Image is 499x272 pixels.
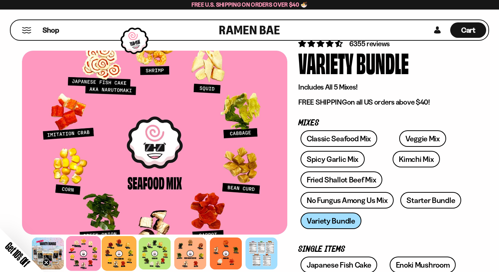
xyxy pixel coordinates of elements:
button: Mobile Menu Trigger [22,27,32,33]
span: Shop [43,25,59,35]
button: Close teaser [43,259,50,266]
a: Shop [43,22,59,38]
a: Classic Seafood Mix [301,130,377,147]
p: on all US orders above $40! [298,98,466,107]
div: Cart [450,20,486,40]
a: Kimchi Mix [393,151,440,167]
span: Cart [461,26,476,35]
a: Spicy Garlic Mix [301,151,365,167]
a: Veggie Mix [399,130,446,147]
p: Includes All 5 Mixes! [298,83,466,92]
a: Starter Bundle [400,192,461,208]
span: Get 10% Off [3,240,32,269]
span: Free U.S. Shipping on Orders over $40 🍜 [192,1,308,8]
p: Mixes [298,120,466,127]
a: Fried Shallot Beef Mix [301,171,382,188]
div: Bundle [356,49,409,76]
div: Variety [298,49,353,76]
p: Single Items [298,246,466,253]
strong: FREE SHIPPING [298,98,347,106]
a: No Fungus Among Us Mix [301,192,394,208]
